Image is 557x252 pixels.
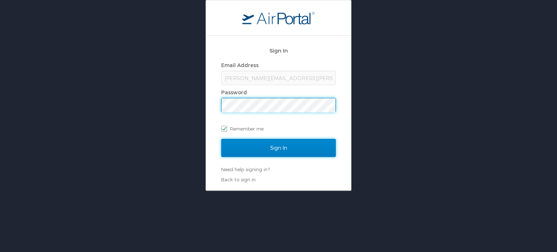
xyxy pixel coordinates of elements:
label: Password [221,89,247,95]
h2: Sign In [221,46,336,55]
img: logo [242,11,315,24]
input: Sign In [221,139,336,157]
label: Remember me [221,123,336,134]
a: Back to sign in [221,177,256,182]
a: Need help signing in? [221,166,270,172]
label: Email Address [221,62,259,68]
